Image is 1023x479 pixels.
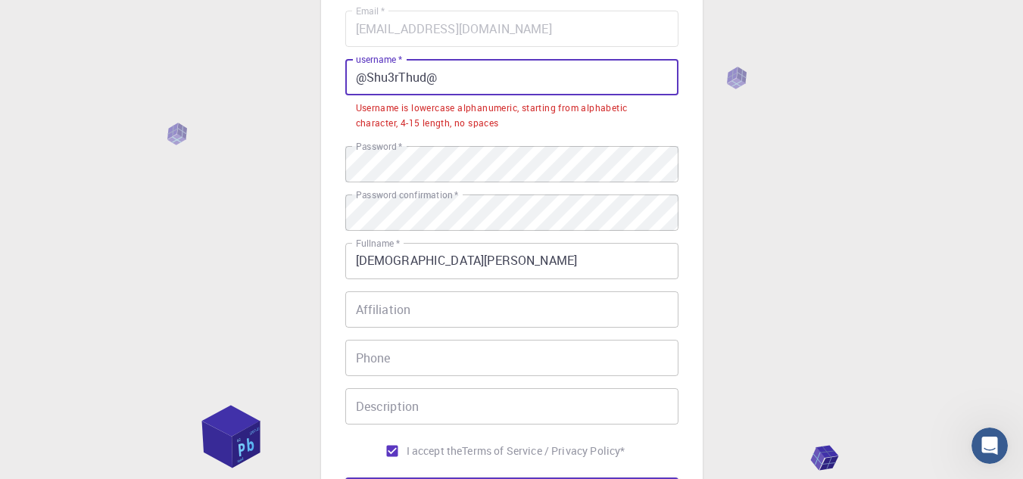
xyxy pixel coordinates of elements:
[972,428,1008,464] iframe: Intercom live chat
[462,443,625,459] a: Terms of Service / Privacy Policy*
[407,443,463,459] span: I accept the
[356,140,402,153] label: Password
[462,443,625,459] p: Terms of Service / Privacy Policy *
[356,237,400,250] label: Fullname
[356,5,385,17] label: Email
[356,188,458,201] label: Password confirmation
[356,101,668,131] div: Username is lowercase alphanumeric, starting from alphabetic character, 4-15 length, no spaces
[356,53,402,66] label: username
